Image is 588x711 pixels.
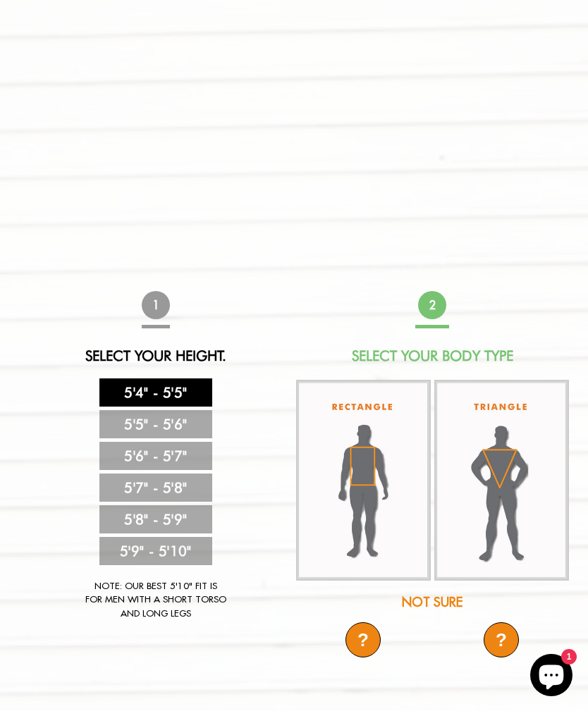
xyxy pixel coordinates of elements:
[484,622,519,657] div: ?
[99,474,212,502] a: 5'7" - 5'8"
[99,378,212,407] a: 5'4" - 5'5"
[294,593,570,612] div: Not Sure
[526,654,577,700] inbox-online-store-chat: Shopify online store chat
[345,622,381,657] div: ?
[18,347,294,364] h2: Select Your Height.
[99,537,212,565] a: 5'9" - 5'10"
[296,380,431,581] img: rectangle-body_336x.jpg
[294,347,570,364] h2: Select Your Body Type
[142,291,170,319] span: 1
[85,579,226,621] div: Note: Our best 5'10" fit is for men with a short torso and long legs
[99,442,212,470] a: 5'6" - 5'7"
[99,505,212,533] a: 5'8" - 5'9"
[434,380,569,581] img: triangle-body_336x.jpg
[418,291,446,319] span: 2
[99,410,212,438] a: 5'5" - 5'6"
